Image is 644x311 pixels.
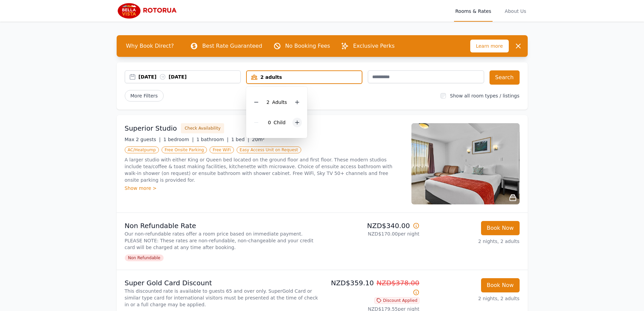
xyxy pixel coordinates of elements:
[247,74,362,81] div: 2 adults
[210,147,234,153] span: Free WiFi
[325,221,420,230] p: NZD$340.00
[125,288,319,308] p: This discounted rate is available to guests 65 and over only. SuperGold Card or similar type card...
[266,99,269,105] span: 2
[353,42,395,50] p: Exclusive Perks
[125,124,177,133] h3: Superior Studio
[272,99,287,105] span: Adult s
[125,147,159,153] span: AC/Heatpump
[273,120,285,125] span: Child
[125,90,164,102] span: More Filters
[425,238,520,245] p: 2 nights, 2 adults
[125,221,319,230] p: Non Refundable Rate
[125,137,161,142] span: Max 2 guests |
[470,40,509,52] span: Learn more
[374,297,420,304] span: Discount Applied
[163,137,194,142] span: 1 bedroom |
[125,185,403,192] div: Show more >
[125,156,403,183] p: A larger studio with either King or Queen bed located on the ground floor and first floor. These ...
[285,42,330,50] p: No Booking Fees
[125,278,319,288] p: Super Gold Card Discount
[202,42,262,50] p: Best Rate Guaranteed
[268,120,271,125] span: 0
[121,39,180,53] span: Why Book Direct?
[481,278,520,292] button: Book Now
[481,221,520,235] button: Book Now
[425,295,520,302] p: 2 nights, 2 adults
[231,137,249,142] span: 1 bed |
[325,230,420,237] p: NZD$170.00 per night
[139,73,241,80] div: [DATE] [DATE]
[117,3,182,19] img: Bella Vista Rotorua
[252,137,264,142] span: 20m²
[325,278,420,297] p: NZD$359.10
[196,137,229,142] span: 1 bathroom |
[125,230,319,251] p: Our non-refundable rates offer a room price based on immediate payment. PLEASE NOTE: These rates ...
[125,254,164,261] span: Non Refundable
[490,70,520,85] button: Search
[181,123,224,133] button: Check Availability
[450,93,519,98] label: Show all room types / listings
[377,279,420,287] span: NZD$378.00
[162,147,207,153] span: Free Onsite Parking
[237,147,301,153] span: Easy Access Unit on Request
